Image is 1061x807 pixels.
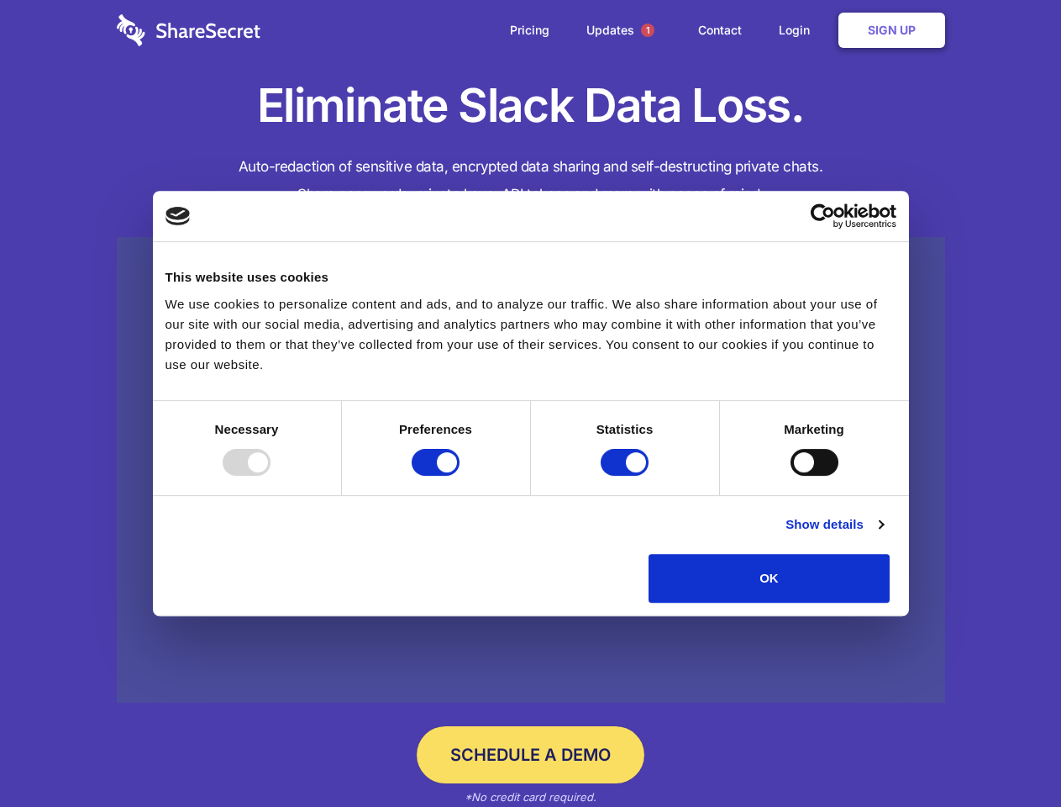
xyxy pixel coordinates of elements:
h4: Auto-redaction of sensitive data, encrypted data sharing and self-destructing private chats. Shar... [117,153,945,208]
img: logo [165,207,191,225]
em: *No credit card required. [465,790,596,804]
strong: Necessary [215,422,279,436]
strong: Statistics [596,422,654,436]
img: logo-wordmark-white-trans-d4663122ce5f474addd5e946df7df03e33cb6a1c49d2221995e7729f52c070b2.svg [117,14,260,46]
a: Wistia video thumbnail [117,237,945,704]
h1: Eliminate Slack Data Loss. [117,76,945,136]
strong: Preferences [399,422,472,436]
a: Sign Up [838,13,945,48]
a: Show details [785,514,883,535]
strong: Marketing [784,422,844,436]
div: This website uses cookies [165,267,896,287]
a: Contact [681,4,759,56]
a: Pricing [493,4,566,56]
a: Schedule a Demo [417,726,644,783]
button: OK [649,554,890,603]
a: Usercentrics Cookiebot - opens in a new window [749,203,896,229]
a: Login [762,4,835,56]
span: 1 [641,24,654,37]
div: We use cookies to personalize content and ads, and to analyze our traffic. We also share informat... [165,294,896,375]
